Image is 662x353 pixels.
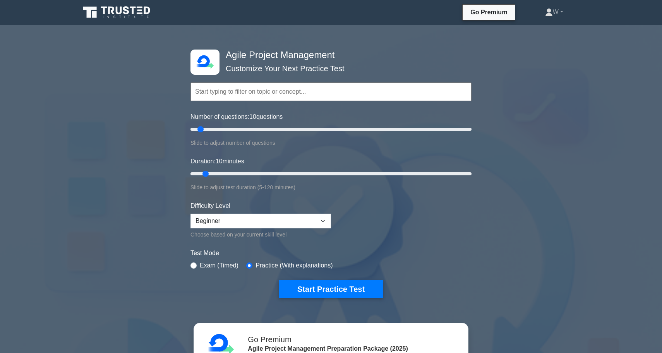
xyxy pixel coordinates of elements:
[249,113,256,120] span: 10
[190,230,331,239] div: Choose based on your current skill level
[190,183,472,192] div: Slide to adjust test duration (5-120 minutes)
[190,138,472,147] div: Slide to adjust number of questions
[216,158,223,165] span: 10
[466,7,512,17] a: Go Premium
[190,201,230,211] label: Difficulty Level
[200,261,238,270] label: Exam (Timed)
[223,50,434,61] h4: Agile Project Management
[190,82,472,101] input: Start typing to filter on topic or concept...
[527,4,582,20] a: W
[190,248,472,258] label: Test Mode
[190,112,283,122] label: Number of questions: questions
[256,261,333,270] label: Practice (With explanations)
[279,280,383,298] button: Start Practice Test
[190,157,244,166] label: Duration: minutes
